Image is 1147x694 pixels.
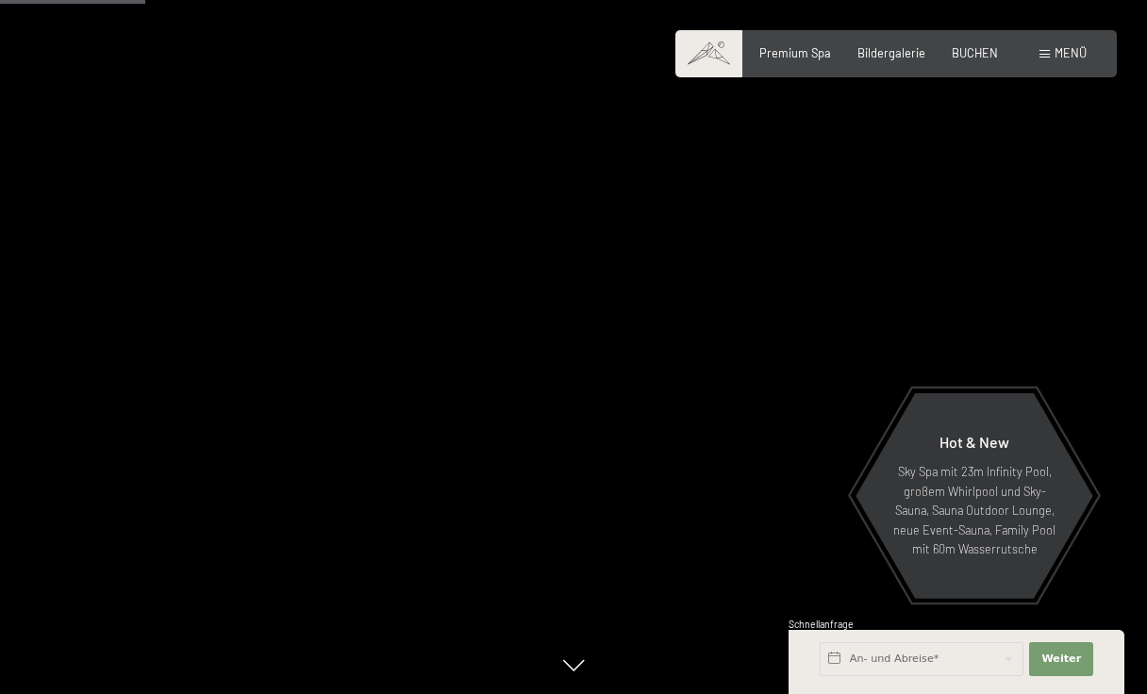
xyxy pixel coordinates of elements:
[1029,642,1093,676] button: Weiter
[789,619,854,630] span: Schnellanfrage
[855,392,1094,600] a: Hot & New Sky Spa mit 23m Infinity Pool, großem Whirlpool und Sky-Sauna, Sauna Outdoor Lounge, ne...
[1055,45,1087,60] span: Menü
[952,45,998,60] a: BUCHEN
[1041,652,1081,667] span: Weiter
[892,462,1056,558] p: Sky Spa mit 23m Infinity Pool, großem Whirlpool und Sky-Sauna, Sauna Outdoor Lounge, neue Event-S...
[857,45,925,60] a: Bildergalerie
[939,433,1009,451] span: Hot & New
[759,45,831,60] a: Premium Spa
